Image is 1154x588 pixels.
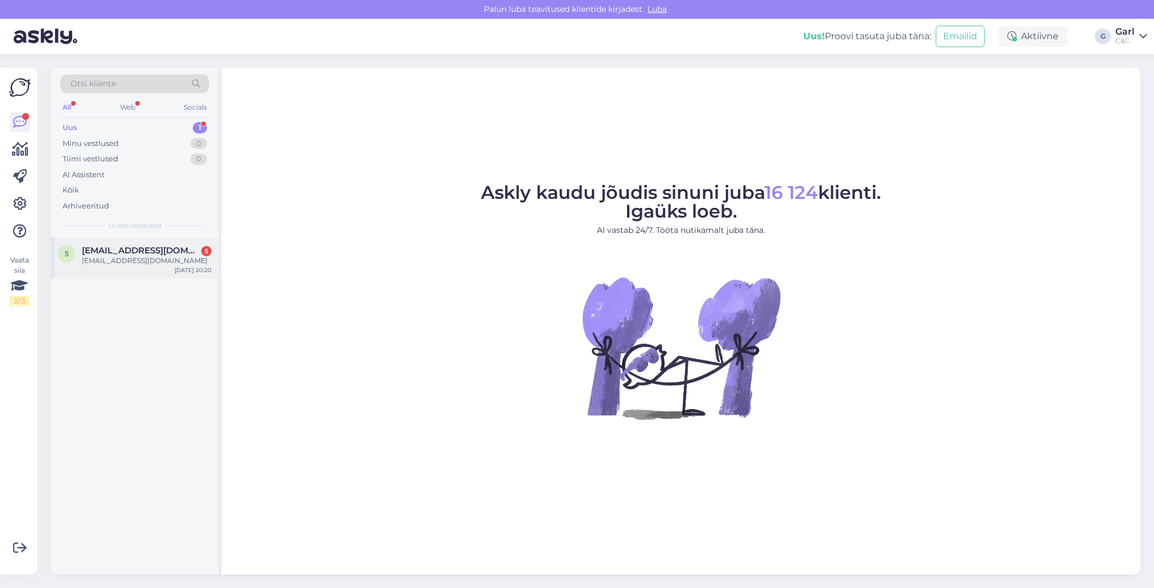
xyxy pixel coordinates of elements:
div: Tiimi vestlused [63,153,118,165]
div: C&C [1115,36,1135,45]
div: Socials [181,100,209,115]
div: [EMAIL_ADDRESS][DOMAIN_NAME] [82,256,211,266]
div: Arhiveeritud [63,201,109,212]
img: Askly Logo [9,77,31,98]
div: Proovi tasuta juba täna: [803,30,931,43]
div: All [60,100,73,115]
div: 0 [190,153,207,165]
button: Emailid [936,26,985,47]
div: [DATE] 20:20 [175,266,211,274]
span: Luba [644,4,670,14]
b: Uus! [803,31,825,41]
div: Garl [1115,27,1135,36]
span: Askly kaudu jõudis sinuni juba klienti. Igaüks loeb. [481,181,881,222]
p: AI vastab 24/7. Tööta nutikamalt juba täna. [481,224,881,236]
div: Vaata siia [9,255,30,306]
span: 5 [65,249,69,258]
span: Otsi kliente [70,78,116,90]
span: 5266887@gmail.com [82,245,200,256]
div: Web [118,100,138,115]
img: No Chat active [579,245,783,450]
span: Uued vestlused [109,220,161,231]
div: 0 [190,138,207,149]
div: AI Assistent [63,169,105,181]
div: Aktiivne [998,26,1068,47]
span: 16 124 [765,181,818,203]
div: 1 [193,122,207,134]
div: 5 [201,246,211,256]
div: 2 / 3 [9,296,30,306]
div: Kõik [63,185,79,196]
div: G [1095,28,1111,44]
a: GarlC&C [1115,27,1147,45]
div: Minu vestlused [63,138,119,149]
div: Uus [63,122,77,134]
